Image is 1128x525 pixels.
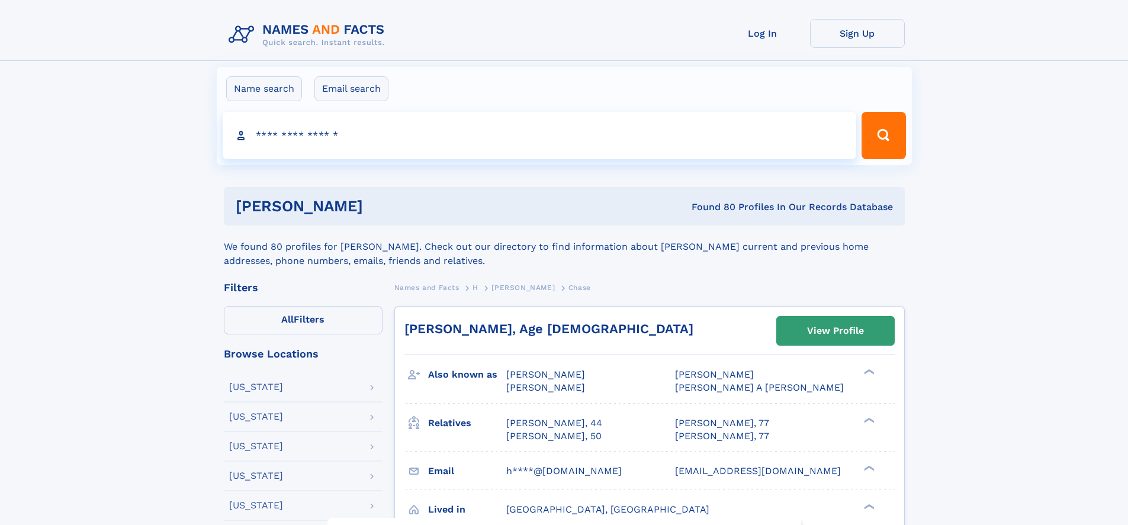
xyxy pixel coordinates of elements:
div: Filters [224,282,383,293]
div: Found 80 Profiles In Our Records Database [527,201,893,214]
input: search input [223,112,857,159]
label: Filters [224,306,383,334]
button: Search Button [862,112,905,159]
span: [EMAIL_ADDRESS][DOMAIN_NAME] [675,465,841,476]
label: Name search [226,76,302,101]
h3: Email [428,461,506,481]
span: [GEOGRAPHIC_DATA], [GEOGRAPHIC_DATA] [506,504,709,515]
h3: Lived in [428,500,506,520]
a: View Profile [777,317,894,345]
div: We found 80 profiles for [PERSON_NAME]. Check out our directory to find information about [PERSON... [224,226,905,268]
a: [PERSON_NAME], 44 [506,417,602,430]
h3: Relatives [428,413,506,433]
div: [US_STATE] [229,412,283,421]
div: Browse Locations [224,349,383,359]
a: [PERSON_NAME] [491,280,555,295]
span: [PERSON_NAME] A [PERSON_NAME] [675,382,844,393]
a: Names and Facts [394,280,459,295]
h1: [PERSON_NAME] [236,199,528,214]
div: ❯ [861,416,875,424]
a: [PERSON_NAME], 50 [506,430,602,443]
a: Sign Up [810,19,905,48]
div: [US_STATE] [229,471,283,481]
div: ❯ [861,464,875,472]
span: Chase [568,284,591,292]
h3: Also known as [428,365,506,385]
img: Logo Names and Facts [224,19,394,51]
span: All [281,314,294,325]
div: [US_STATE] [229,442,283,451]
span: H [473,284,478,292]
a: H [473,280,478,295]
span: [PERSON_NAME] [491,284,555,292]
span: [PERSON_NAME] [675,369,754,380]
div: [US_STATE] [229,382,283,392]
a: [PERSON_NAME], Age [DEMOGRAPHIC_DATA] [404,321,693,336]
a: Log In [715,19,810,48]
span: [PERSON_NAME] [506,382,585,393]
div: View Profile [807,317,864,344]
div: ❯ [861,503,875,510]
div: [US_STATE] [229,501,283,510]
a: [PERSON_NAME], 77 [675,417,769,430]
div: ❯ [861,368,875,376]
label: Email search [314,76,388,101]
a: [PERSON_NAME], 77 [675,430,769,443]
span: [PERSON_NAME] [506,369,585,380]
